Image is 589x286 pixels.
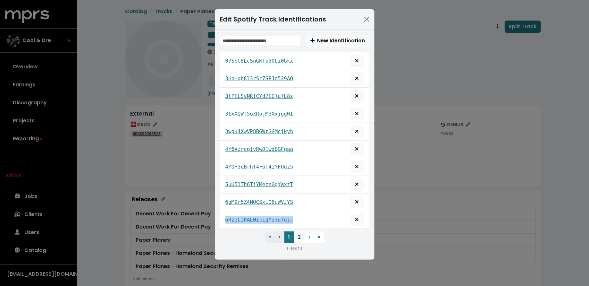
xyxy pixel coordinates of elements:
button: Remove this spotify identification [350,196,364,208]
a: 3HhHqb8l3rSc7SPJo529AO [225,75,293,82]
a: 07SbC8LcSnGKTp50bi0Gkx [225,57,293,65]
tt: 6RzgLIPAL0ikigYa3ufujc [225,217,293,223]
tt: 3HhHqb8l3rSc7SPJo529AO [225,75,293,82]
div: Edit Spotify Track Identifications [220,14,326,24]
tt: 3wgK4XwVP8BGWrGGMcjkyh [225,128,293,134]
button: Remove this spotify identification [350,126,364,138]
span: New Identification [310,37,365,44]
button: 2 [294,231,305,243]
span: › [309,233,310,241]
button: Remove this spotify identification [350,214,364,226]
a: 3tPELSvNRlCYd7ECjufL8s [225,92,293,100]
a: 6gM9r5Z4NQCSxi06uWVJYS [225,198,293,206]
tt: 3tPELSvNRlCYd7ECjufL8s [225,93,293,99]
span: » [318,233,321,241]
a: 3txXQWf5oXRpjM3XxjggWI [225,110,293,118]
button: Close [362,14,372,24]
button: Remove this spotify identification [350,90,364,102]
tt: 5uU51Th6TjYMezeGgYaxzT [225,181,293,187]
button: Remove this spotify identification [350,108,364,120]
a: 3wgK4XwVP8BGWrGGMcjkyh [225,128,293,135]
button: Remove this spotify identification [350,73,364,85]
tt: 6gM9r5Z4NQCSxi06uWVJYS [225,199,293,205]
tt: 07SbC8LcSnGKTp50bi0Gkx [225,58,293,64]
button: Create new Spotify track identification [306,35,369,47]
small: 1 - 10 of 11 [287,246,302,251]
button: 1 [284,231,294,243]
button: Remove this spotify identification [350,143,364,155]
button: Remove this spotify identification [350,178,364,191]
tt: 3txXQWf5oXRpjM3XxjggWI [225,111,293,117]
tt: 4Y6VzrcqjvRwD1wdBGFqaa [225,146,293,152]
a: 6RzgLIPAL0ikigYa3ufujc [225,216,293,224]
button: Remove this spotify identification [350,161,364,173]
a: 4YOH3cBrhf4F6T4iYFUdz5 [225,163,293,171]
button: Remove this spotify identification [350,55,364,67]
a: 4Y6VzrcqjvRwD1wdBGFqaa [225,145,293,153]
a: 5uU51Th6TjYMezeGgYaxzT [225,181,293,188]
